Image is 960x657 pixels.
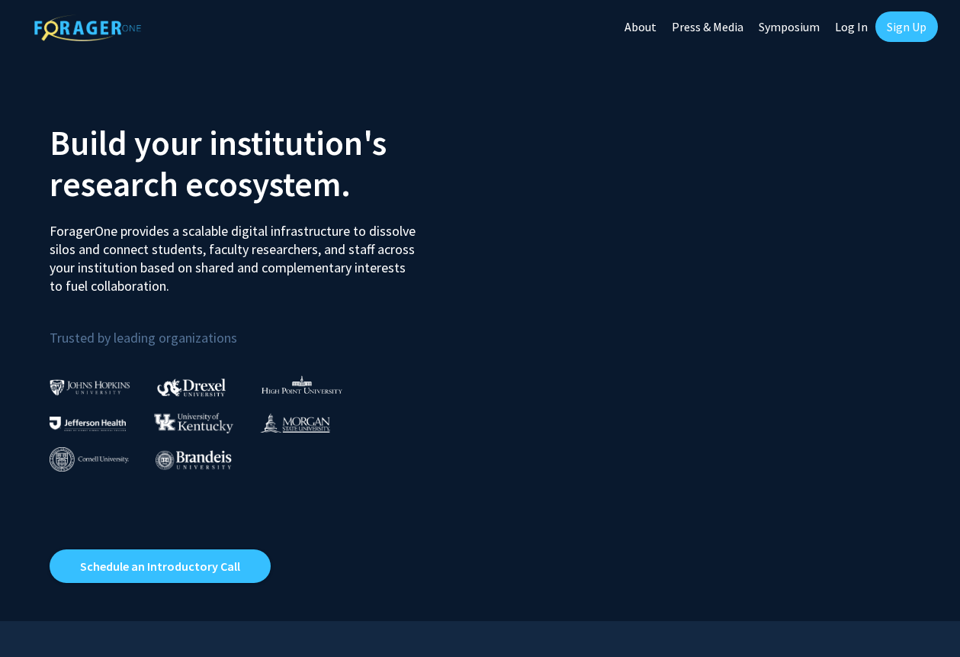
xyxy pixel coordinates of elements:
[262,375,342,394] img: High Point University
[260,413,330,433] img: Morgan State University
[50,417,126,431] img: Thomas Jefferson University
[50,308,469,349] p: Trusted by leading organizations
[154,413,233,433] img: University of Kentucky
[34,14,141,41] img: ForagerOne Logo
[50,549,271,583] a: Opens in a new tab
[50,447,129,472] img: Cornell University
[156,450,232,469] img: Brandeis University
[157,378,226,396] img: Drexel University
[50,379,130,395] img: Johns Hopkins University
[50,211,419,295] p: ForagerOne provides a scalable digital infrastructure to dissolve silos and connect students, fac...
[50,122,469,205] h2: Build your institution's research ecosystem.
[875,11,938,42] a: Sign Up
